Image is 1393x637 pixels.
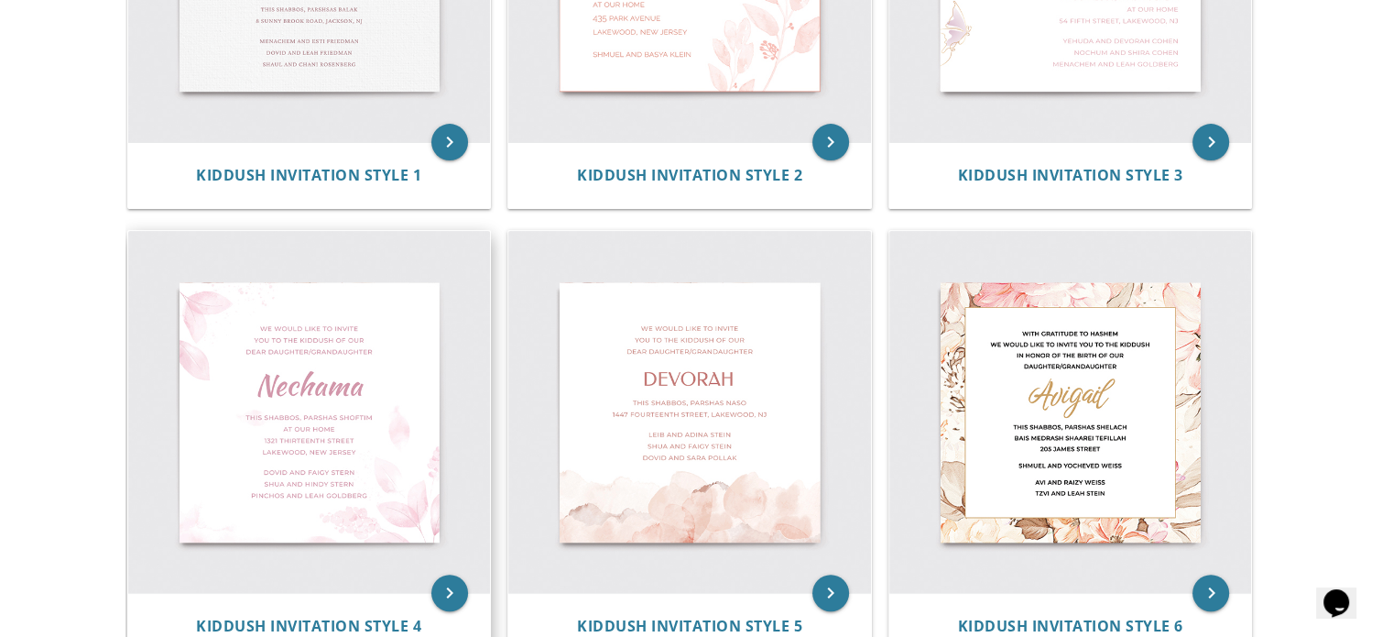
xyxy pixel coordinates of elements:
img: Kiddush Invitation Style 5 [508,231,871,594]
a: Kiddush Invitation Style 3 [958,167,1183,184]
a: keyboard_arrow_right [431,124,468,160]
img: Kiddush Invitation Style 4 [128,231,491,594]
a: Kiddush Invitation Style 2 [577,167,802,184]
span: Kiddush Invitation Style 5 [577,616,802,636]
a: Kiddush Invitation Style 6 [958,618,1183,635]
a: keyboard_arrow_right [431,575,468,611]
span: Kiddush Invitation Style 6 [958,616,1183,636]
a: keyboard_arrow_right [812,575,849,611]
iframe: chat widget [1316,564,1375,619]
a: keyboard_arrow_right [1192,575,1229,611]
span: Kiddush Invitation Style 4 [196,616,421,636]
span: Kiddush Invitation Style 3 [958,165,1183,185]
a: Kiddush Invitation Style 1 [196,167,421,184]
a: Kiddush Invitation Style 4 [196,618,421,635]
span: Kiddush Invitation Style 2 [577,165,802,185]
a: keyboard_arrow_right [1192,124,1229,160]
span: Kiddush Invitation Style 1 [196,165,421,185]
img: Kiddush Invitation Style 6 [889,231,1252,594]
a: Kiddush Invitation Style 5 [577,618,802,635]
a: keyboard_arrow_right [812,124,849,160]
